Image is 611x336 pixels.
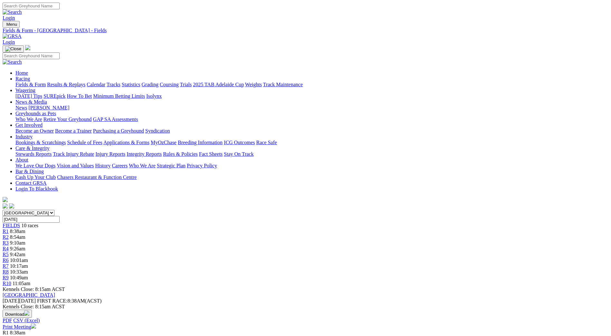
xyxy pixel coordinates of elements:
[3,240,9,246] a: R3
[24,311,29,316] img: download.svg
[55,128,92,134] a: Become a Trainer
[180,82,192,87] a: Trials
[107,82,120,87] a: Tracks
[3,216,60,223] input: Select date
[10,240,25,246] span: 9:10am
[3,197,8,202] img: logo-grsa-white.png
[103,140,149,145] a: Applications & Forms
[151,140,177,145] a: MyOzChase
[21,223,38,228] span: 10 races
[3,203,8,209] img: facebook.svg
[3,28,608,33] a: Fields & Form - [GEOGRAPHIC_DATA] - Fields
[15,70,28,76] a: Home
[3,229,9,234] a: R1
[10,275,28,280] span: 10:49am
[3,234,9,240] a: R2
[3,310,32,318] button: Download
[15,180,46,186] a: Contact GRSA
[37,298,101,303] span: 8:38AM(ACST)
[15,111,56,116] a: Greyhounds as Pets
[199,151,223,157] a: Fact Sheets
[95,151,125,157] a: Injury Reports
[15,163,608,169] div: About
[15,128,54,134] a: Become an Owner
[13,318,40,323] a: CSV (Excel)
[10,234,25,240] span: 8:54am
[15,76,30,81] a: Racing
[57,174,137,180] a: Chasers Restaurant & Function Centre
[15,163,55,168] a: We Love Our Dogs
[245,82,262,87] a: Weights
[3,281,11,286] a: R10
[15,174,56,180] a: Cash Up Your Club
[43,93,65,99] a: SUREpick
[3,318,608,323] div: Download
[93,128,144,134] a: Purchasing a Greyhound
[122,82,140,87] a: Statistics
[25,45,30,50] img: logo-grsa-white.png
[15,99,47,105] a: News & Media
[15,93,608,99] div: Wagering
[10,246,25,251] span: 9:26am
[163,151,198,157] a: Rules & Policies
[157,163,186,168] a: Strategic Plan
[95,163,110,168] a: History
[256,140,277,145] a: Race Safe
[15,105,27,110] a: News
[10,263,28,269] span: 10:17am
[3,252,9,257] a: R5
[3,9,22,15] img: Search
[3,304,608,310] div: Kennels Close: 8:15am ACST
[5,46,21,51] img: Close
[31,323,36,329] img: printer.svg
[3,275,9,280] a: R9
[15,151,52,157] a: Stewards Reports
[10,330,25,335] span: 8:38am
[15,134,33,139] a: Industry
[3,21,20,28] button: Toggle navigation
[15,186,58,191] a: Login To Blackbook
[3,298,36,303] span: [DATE]
[10,257,28,263] span: 10:01am
[57,163,94,168] a: Vision and Values
[3,292,55,298] a: [GEOGRAPHIC_DATA]
[127,151,162,157] a: Integrity Reports
[10,229,25,234] span: 8:38am
[37,298,67,303] span: FIRST RACE:
[43,117,92,122] a: Retire Your Greyhound
[28,105,69,110] a: [PERSON_NAME]
[15,88,35,93] a: Wagering
[15,140,608,145] div: Industry
[87,82,105,87] a: Calendar
[129,163,156,168] a: Who We Are
[67,93,92,99] a: How To Bet
[53,151,94,157] a: Track Injury Rebate
[178,140,223,145] a: Breeding Information
[15,157,28,163] a: About
[3,257,9,263] a: R6
[3,223,20,228] span: FIELDS
[160,82,179,87] a: Coursing
[3,269,9,275] span: R8
[187,163,217,168] a: Privacy Policy
[15,82,608,88] div: Racing
[6,22,17,27] span: Menu
[3,324,36,330] a: Print Meeting
[67,140,102,145] a: Schedule of Fees
[3,246,9,251] a: R4
[3,263,9,269] a: R7
[15,174,608,180] div: Bar & Dining
[3,39,15,45] a: Login
[15,82,46,87] a: Fields & Form
[193,82,244,87] a: 2025 TAB Adelaide Cup
[15,105,608,111] div: News & Media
